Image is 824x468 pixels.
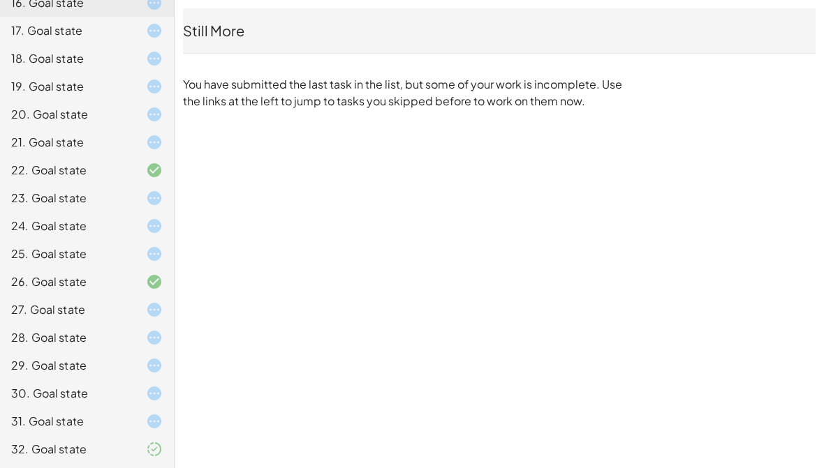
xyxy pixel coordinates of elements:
[183,21,816,40] div: Still More
[146,162,163,179] i: Task finished and correct.
[146,78,163,95] i: Task started.
[146,134,163,151] i: Task started.
[146,357,163,374] i: Task started.
[11,413,124,430] div: 31. Goal state
[183,76,637,110] p: You have submitted the last task in the list, but some of your work is incomplete. Use the links ...
[146,246,163,262] i: Task started.
[146,441,163,458] i: Task finished and part of it marked as correct.
[146,50,163,67] i: Task started.
[11,246,124,262] div: 25. Goal state
[11,22,124,39] div: 17. Goal state
[146,413,163,430] i: Task started.
[146,218,163,234] i: Task started.
[146,329,163,346] i: Task started.
[146,22,163,39] i: Task started.
[11,273,124,290] div: 26. Goal state
[146,106,163,123] i: Task started.
[146,190,163,206] i: Task started.
[11,190,124,206] div: 23. Goal state
[11,134,124,151] div: 21. Goal state
[11,106,124,123] div: 20. Goal state
[11,50,124,67] div: 18. Goal state
[11,385,124,402] div: 30. Goal state
[146,273,163,290] i: Task finished and correct.
[11,357,124,374] div: 29. Goal state
[146,385,163,402] i: Task started.
[11,441,124,458] div: 32. Goal state
[11,329,124,346] div: 28. Goal state
[11,301,124,318] div: 27. Goal state
[11,162,124,179] div: 22. Goal state
[11,78,124,95] div: 19. Goal state
[11,218,124,234] div: 24. Goal state
[146,301,163,318] i: Task started.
